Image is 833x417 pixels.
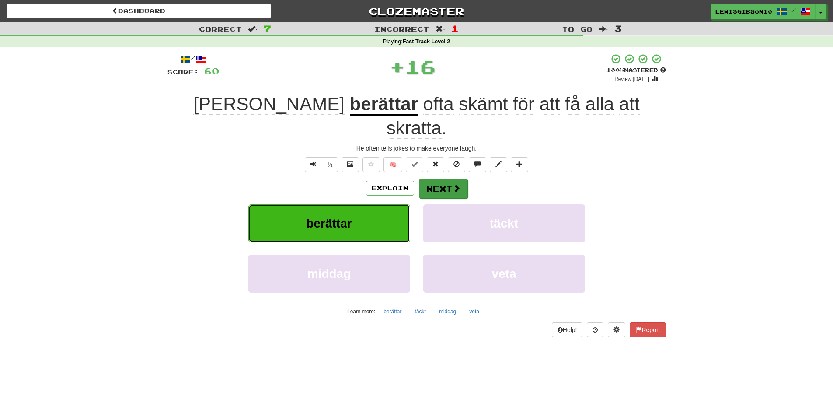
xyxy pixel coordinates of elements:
button: Discuss sentence (alt+u) [469,157,486,172]
u: berättar [350,94,418,116]
button: berättar [248,204,410,242]
span: skratta [387,118,442,139]
button: Add to collection (alt+a) [511,157,528,172]
button: middag [434,305,461,318]
span: 16 [405,56,436,77]
span: middag [307,267,351,280]
span: för [513,94,534,115]
span: . [387,94,640,139]
a: Dashboard [7,4,271,18]
small: Review: [DATE] [614,76,649,82]
a: Clozemaster [284,4,549,19]
span: skämt [459,94,508,115]
button: Edit sentence (alt+d) [490,157,507,172]
span: + [390,53,405,80]
span: : [599,25,608,33]
small: Learn more: [347,308,375,315]
span: få [565,94,580,115]
button: täckt [423,204,585,242]
strong: Fast Track Level 2 [403,39,450,45]
span: att [540,94,560,115]
button: Set this sentence to 100% Mastered (alt+m) [406,157,423,172]
button: Show image (alt+x) [342,157,359,172]
div: He often tells jokes to make everyone laugh. [167,144,666,153]
span: : [248,25,258,33]
button: Ignore sentence (alt+i) [448,157,465,172]
span: Incorrect [374,25,429,33]
button: veta [464,305,484,318]
button: Round history (alt+y) [587,322,603,337]
span: Score: [167,68,199,76]
span: ofta [423,94,454,115]
span: lewisgibson10 [715,7,772,15]
button: Next [419,179,468,199]
button: ½ [322,157,338,172]
span: : [436,25,445,33]
button: Play sentence audio (ctl+space) [305,157,322,172]
span: / [791,7,796,13]
button: veta [423,255,585,293]
button: Explain [366,181,414,196]
span: att [619,94,640,115]
span: To go [562,25,593,33]
span: täckt [490,217,518,230]
div: Mastered [606,67,666,74]
span: 100 % [606,67,624,74]
span: veta [491,267,516,280]
button: täckt [410,305,431,318]
div: Text-to-speech controls [303,157,338,172]
button: Help! [552,322,583,337]
a: lewisgibson10 / [711,4,816,19]
button: Reset to 0% Mastered (alt+r) [427,157,444,172]
span: 3 [614,23,622,34]
span: [PERSON_NAME] [193,94,344,115]
span: 60 [204,65,219,76]
button: 🧠 [383,157,402,172]
span: berättar [306,217,352,230]
button: middag [248,255,410,293]
div: / [167,53,219,64]
span: 1 [451,23,459,34]
span: alla [586,94,614,115]
button: Favorite sentence (alt+f) [362,157,380,172]
button: berättar [379,305,406,318]
span: 7 [264,23,271,34]
button: Report [630,322,666,337]
span: Correct [199,25,242,33]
